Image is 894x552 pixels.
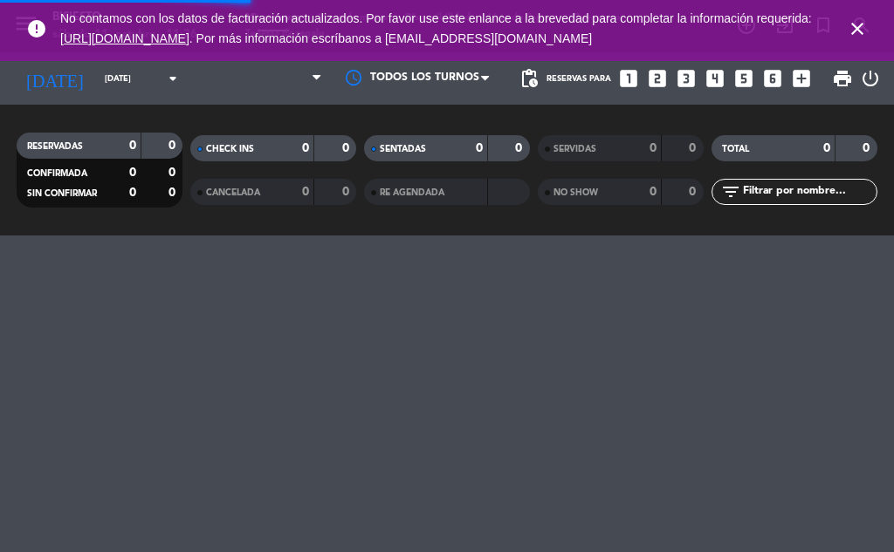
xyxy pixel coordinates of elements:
[863,142,873,154] strong: 0
[342,186,353,198] strong: 0
[860,68,881,89] i: power_settings_new
[617,67,640,90] i: looks_one
[515,142,526,154] strong: 0
[168,140,179,152] strong: 0
[129,167,136,179] strong: 0
[547,74,611,84] span: Reservas para
[380,188,444,197] span: RE AGENDADA
[847,18,868,39] i: close
[689,142,699,154] strong: 0
[823,142,830,154] strong: 0
[302,142,309,154] strong: 0
[741,182,877,201] input: Filtrar por nombre...
[168,187,179,199] strong: 0
[476,142,483,154] strong: 0
[646,67,669,90] i: looks_two
[554,188,598,197] span: NO SHOW
[554,145,596,153] span: SERVIDAS
[519,68,540,89] span: pending_actions
[689,186,699,198] strong: 0
[60,11,812,45] span: No contamos con los datos de facturación actualizados. Por favor use este enlance a la brevedad p...
[342,142,353,154] strong: 0
[27,169,87,178] span: CONFIRMADA
[675,67,698,90] i: looks_3
[761,67,784,90] i: looks_6
[129,187,136,199] strong: 0
[650,142,657,154] strong: 0
[722,145,749,153] span: TOTAL
[650,186,657,198] strong: 0
[860,52,881,105] div: LOG OUT
[380,145,426,153] span: SENTADAS
[704,67,726,90] i: looks_4
[302,186,309,198] strong: 0
[13,61,96,96] i: [DATE]
[168,167,179,179] strong: 0
[832,68,853,89] span: print
[206,188,260,197] span: CANCELADA
[732,67,755,90] i: looks_5
[27,142,83,151] span: RESERVADAS
[27,189,97,198] span: SIN CONFIRMAR
[26,18,47,39] i: error
[790,67,813,90] i: add_box
[129,140,136,152] strong: 0
[162,68,183,89] i: arrow_drop_down
[206,145,254,153] span: CHECK INS
[720,181,741,202] i: filter_list
[189,31,592,45] a: . Por más información escríbanos a [EMAIL_ADDRESS][DOMAIN_NAME]
[60,31,189,45] a: [URL][DOMAIN_NAME]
